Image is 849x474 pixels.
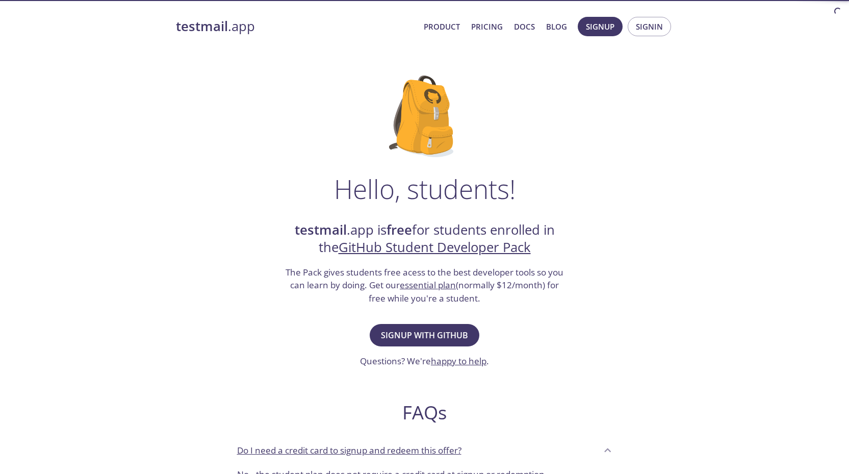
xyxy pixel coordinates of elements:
[578,17,623,36] button: Signup
[285,266,565,305] h3: The Pack gives students free acess to the best developer tools so you can learn by doing. Get our...
[176,18,416,35] a: testmail.app
[586,20,614,33] span: Signup
[431,355,486,367] a: happy to help
[471,20,503,33] a: Pricing
[295,221,347,239] strong: testmail
[400,279,456,291] a: essential plan
[636,20,663,33] span: Signin
[389,76,460,157] img: github-student-backpack.png
[176,17,228,35] strong: testmail
[424,20,460,33] a: Product
[514,20,535,33] a: Docs
[229,436,621,464] div: Do I need a credit card to signup and redeem this offer?
[339,238,531,256] a: GitHub Student Developer Pack
[546,20,567,33] a: Blog
[381,328,468,342] span: Signup with GitHub
[387,221,412,239] strong: free
[370,324,479,346] button: Signup with GitHub
[229,401,621,424] h2: FAQs
[237,444,461,457] p: Do I need a credit card to signup and redeem this offer?
[334,173,516,204] h1: Hello, students!
[360,355,489,368] h3: Questions? We're .
[628,17,671,36] button: Signin
[285,221,565,257] h2: .app is for students enrolled in the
